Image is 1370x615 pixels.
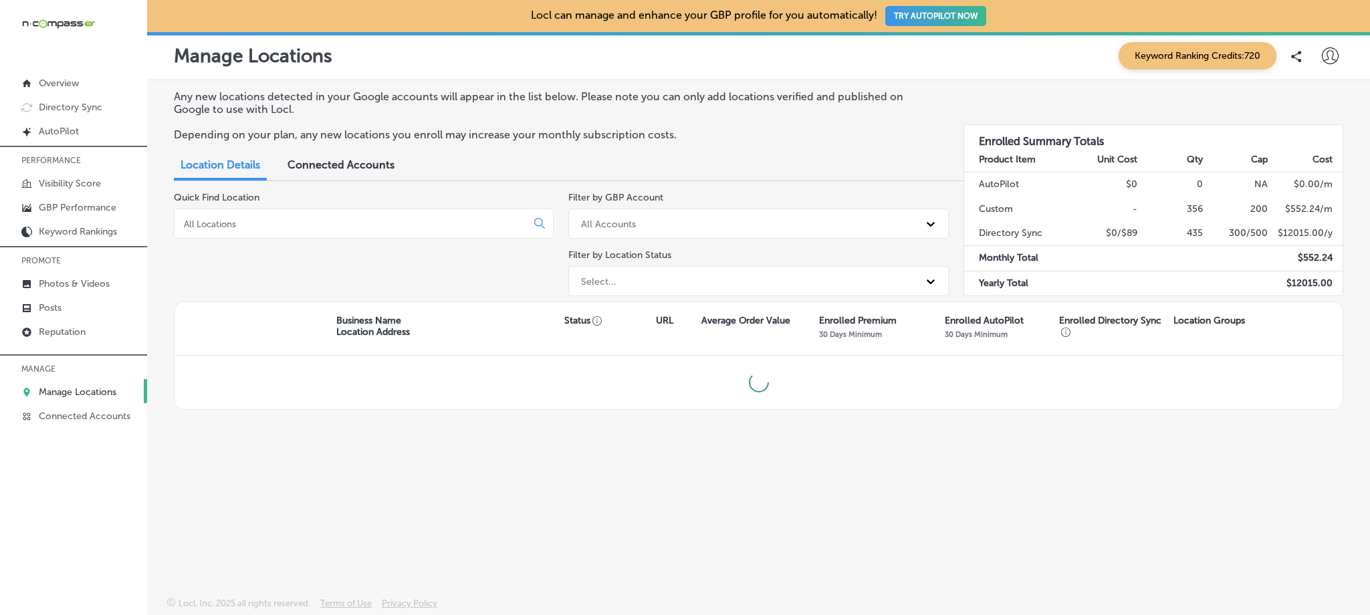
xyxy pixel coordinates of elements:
span: Location Details [181,158,260,171]
td: 300/500 [1204,221,1269,246]
input: All Locations [183,218,524,230]
p: Reputation [39,326,86,338]
td: $ 12015.00 [1268,271,1343,295]
td: $ 0.00 /m [1268,172,1343,197]
p: Visibility Score [39,178,101,189]
p: Overview [39,78,79,89]
p: 30 Days Minimum [945,330,1008,339]
td: 200 [1204,197,1269,221]
p: Status [564,315,656,326]
p: Posts [39,302,62,314]
div: Select... [581,275,616,287]
td: 435 [1138,221,1204,246]
a: Privacy Policy [382,598,437,615]
th: Unit Cost [1072,148,1138,172]
span: Keyword Ranking Credits: 720 [1119,42,1276,70]
p: Business Name Location Address [336,315,410,338]
label: Filter by GBP Account [568,192,663,203]
td: $ 552.24 /m [1268,197,1343,221]
td: $ 12015.00 /y [1268,221,1343,246]
p: Manage Locations [39,386,116,398]
td: $0 [1072,172,1138,197]
p: URL [656,315,673,326]
label: Quick Find Location [174,192,259,203]
label: Filter by Location Status [568,249,671,261]
th: Cap [1204,148,1269,172]
p: Enrolled AutoPilot [945,315,1024,326]
td: 0 [1138,172,1204,197]
p: Locl, Inc. 2025 all rights reserved. [179,598,310,608]
p: GBP Performance [39,202,116,213]
strong: Product Item [979,154,1036,165]
span: Connected Accounts [288,158,394,171]
p: Directory Sync [39,102,102,113]
p: Connected Accounts [39,410,130,422]
td: NA [1204,172,1269,197]
p: 30 Days Minimum [819,330,882,339]
p: Depending on your plan, any new locations you enroll may increase your monthly subscription costs. [174,128,934,141]
p: Enrolled Premium [819,315,897,326]
p: Keyword Rankings [39,226,117,237]
td: - [1072,197,1138,221]
td: Yearly Total [964,271,1073,295]
td: 356 [1138,197,1204,221]
button: TRY AUTOPILOT NOW [885,6,986,26]
td: Monthly Total [964,246,1073,271]
p: Average Order Value [701,315,790,326]
th: Cost [1268,148,1343,172]
p: AutoPilot [39,126,79,137]
img: 660ab0bf-5cc7-4cb8-ba1c-48b5ae0f18e60NCTV_CLogo_TV_Black_-500x88.png [21,17,95,30]
td: $ 552.24 [1268,246,1343,271]
a: Terms of Use [320,598,372,615]
td: Directory Sync [964,221,1073,246]
p: Manage Locations [174,45,332,67]
p: Any new locations detected in your Google accounts will appear in the list below. Please note you... [174,90,934,116]
td: Custom [964,197,1073,221]
th: Qty [1138,148,1204,172]
p: Enrolled Directory Sync [1059,315,1167,338]
div: All Accounts [581,218,636,229]
p: Location Groups [1173,315,1245,326]
h3: Enrolled Summary Totals [964,125,1343,148]
td: $0/$89 [1072,221,1138,246]
td: AutoPilot [964,172,1073,197]
p: Photos & Videos [39,278,110,289]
